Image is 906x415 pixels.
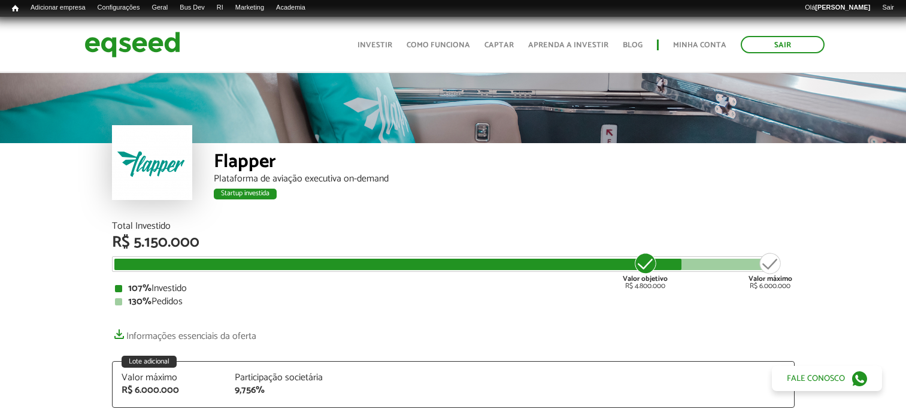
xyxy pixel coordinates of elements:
a: Marketing [229,3,270,13]
div: Investido [115,284,792,293]
div: Pedidos [115,297,792,307]
a: RI [211,3,229,13]
a: Olá[PERSON_NAME] [799,3,876,13]
a: Minha conta [673,41,726,49]
strong: Valor máximo [749,273,792,284]
div: Lote adicional [122,356,177,368]
strong: 107% [128,280,151,296]
a: Sair [741,36,825,53]
a: Investir [357,41,392,49]
div: 9,756% [235,386,331,395]
a: Sair [876,3,900,13]
div: Valor máximo [122,373,217,383]
a: Fale conosco [772,366,882,391]
div: Startup investida [214,189,277,199]
div: Flapper [214,152,795,174]
a: Aprenda a investir [528,41,608,49]
div: R$ 6.000.000 [749,252,792,290]
strong: [PERSON_NAME] [815,4,870,11]
div: R$ 5.150.000 [112,235,795,250]
strong: Valor objetivo [623,273,668,284]
a: Configurações [92,3,146,13]
div: Participação societária [235,373,331,383]
strong: 130% [128,293,151,310]
div: Plataforma de aviação executiva on-demand [214,174,795,184]
a: Bus Dev [174,3,211,13]
a: Academia [270,3,311,13]
div: Total Investido [112,222,795,231]
a: Geral [146,3,174,13]
a: Como funciona [407,41,470,49]
a: Captar [484,41,514,49]
a: Blog [623,41,643,49]
img: EqSeed [84,29,180,60]
a: Informações essenciais da oferta [112,325,256,341]
div: R$ 4.800.000 [623,252,668,290]
div: R$ 6.000.000 [122,386,217,395]
a: Início [6,3,25,14]
a: Adicionar empresa [25,3,92,13]
span: Início [12,4,19,13]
